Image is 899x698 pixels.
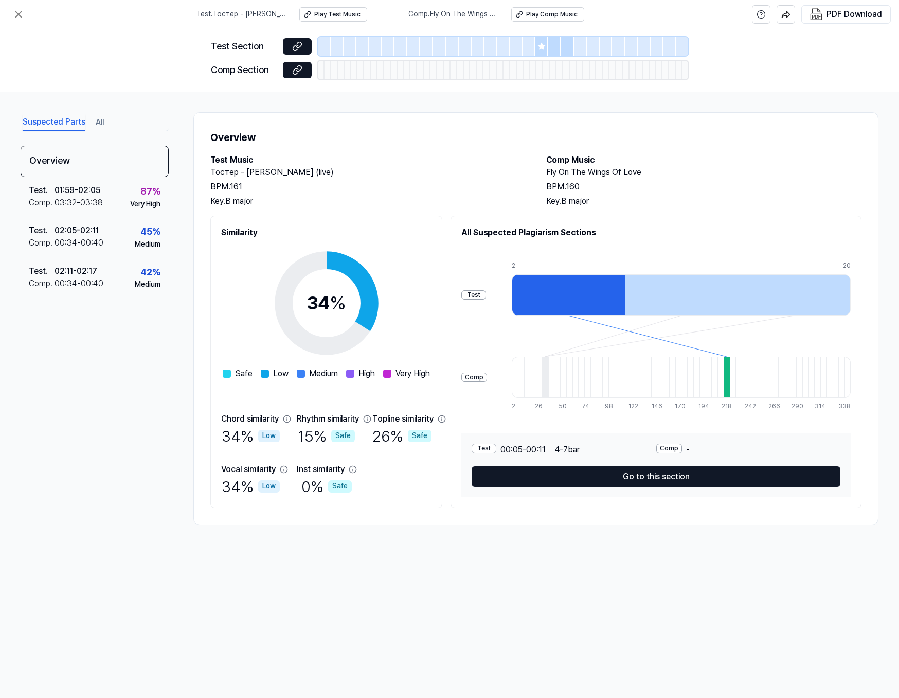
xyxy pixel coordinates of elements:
div: 26 % [372,425,431,447]
div: Overview [21,146,169,177]
div: 34 % [222,425,280,447]
span: % [330,292,346,314]
h2: Similarity [221,226,431,239]
div: Vocal similarity [221,463,276,476]
button: Suspected Parts [23,114,85,131]
button: Play Comp Music [511,7,584,22]
div: Low [258,430,280,442]
span: Comp . Fly On The Wings Of Love [408,9,499,20]
div: 42 % [140,265,160,280]
div: Safe [328,480,352,493]
div: Test . [29,184,55,197]
span: High [358,368,375,380]
span: Safe [235,368,253,380]
span: Very High [395,368,430,380]
div: 45 % [140,224,160,239]
div: Medium [135,239,160,250]
div: Play Test Music [314,10,361,19]
h2: Тостер - [PERSON_NAME] (live) [210,166,526,179]
div: 266 [768,402,775,411]
div: 20 [843,261,851,270]
img: PDF Download [810,8,822,21]
div: 0 % [301,476,352,497]
button: Go to this section [472,466,840,487]
div: Comp . [29,237,55,249]
span: 4 - 7 bar [554,444,580,456]
button: Play Test Music [299,7,367,22]
div: 00:34 - 00:40 [55,277,103,290]
div: Comp Section [211,63,277,78]
div: 50 [559,402,565,411]
div: Comp [656,444,682,453]
div: Key. B major [210,195,526,207]
svg: help [757,9,766,20]
div: Medium [135,280,160,290]
div: 03:32 - 03:38 [55,197,103,209]
button: help [752,5,770,24]
h2: All Suspected Plagiarism Sections [461,226,851,239]
div: Rhythm similarity [297,413,359,425]
div: 194 [698,402,705,411]
div: Play Comp Music [526,10,578,19]
div: 34 [307,289,346,317]
div: 74 [582,402,588,411]
div: Test [461,290,486,300]
div: Test Section [211,39,277,54]
div: BPM. 160 [546,181,861,193]
div: 98 [605,402,611,411]
h1: Overview [210,129,861,146]
div: 122 [628,402,635,411]
div: Test . [29,224,55,237]
div: Safe [331,430,355,442]
div: 218 [722,402,728,411]
div: 02:11 - 02:17 [55,265,97,277]
div: Very High [130,199,160,210]
span: Test . Тостер - [PERSON_NAME] (live) [196,9,287,20]
div: 2 [512,402,518,411]
div: 290 [792,402,798,411]
div: 170 [675,402,681,411]
div: 242 [745,402,751,411]
div: Key. B major [546,195,861,207]
div: 146 [652,402,658,411]
span: 00:05 - 00:11 [500,444,546,456]
div: 15 % [298,425,355,447]
div: 02:05 - 02:11 [55,224,99,237]
span: Medium [309,368,338,380]
div: Comp . [29,277,55,290]
img: share [781,10,790,19]
div: Test . [29,265,55,277]
div: Chord similarity [221,413,279,425]
div: 01:59 - 02:05 [55,184,100,197]
div: Comp . [29,197,55,209]
div: 00:34 - 00:40 [55,237,103,249]
div: PDF Download [826,8,882,21]
h2: Test Music [210,154,526,166]
h2: Comp Music [546,154,861,166]
button: PDF Download [808,6,884,23]
div: - [656,444,841,456]
button: All [96,114,104,131]
div: 314 [815,402,821,411]
h2: Fly On The Wings Of Love [546,166,861,179]
div: 338 [838,402,851,411]
div: 26 [535,402,541,411]
div: 87 % [140,184,160,199]
div: BPM. 161 [210,181,526,193]
div: 2 [512,261,625,270]
div: Comp [461,373,487,382]
div: Test [472,444,496,453]
div: Low [258,480,280,493]
div: 34 % [222,476,280,497]
div: Topline similarity [372,413,434,425]
div: Inst similarity [297,463,345,476]
span: Low [273,368,289,380]
div: Safe [408,430,431,442]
